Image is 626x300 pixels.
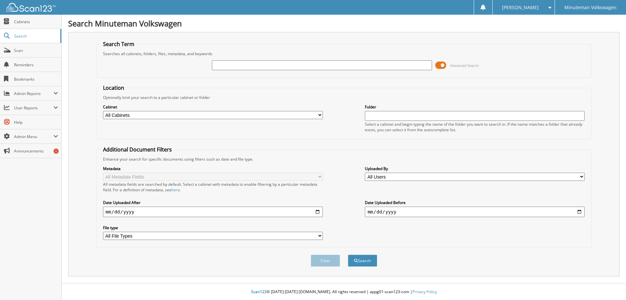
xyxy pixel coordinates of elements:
[365,104,585,110] label: Folder
[14,33,57,39] span: Search
[103,104,323,110] label: Cabinet
[251,289,267,294] span: Scan123
[103,200,323,205] label: Date Uploaded After
[365,200,585,205] label: Date Uploaded Before
[14,62,58,68] span: Reminders
[14,91,53,96] span: Admin Reports
[14,134,53,139] span: Admin Menu
[100,40,138,48] legend: Search Term
[62,284,626,300] div: © [DATE]-[DATE] [DOMAIN_NAME]. All rights reserved | appg01-scan123-com |
[311,255,340,267] button: Clear
[68,18,619,29] h1: Search Minuteman Volkswagen
[365,121,585,133] div: Select a cabinet and begin typing the name of the folder you want to search in. If the name match...
[103,207,323,217] input: start
[100,146,175,153] legend: Additional Document Filters
[348,255,377,267] button: Search
[450,63,479,68] span: Advanced Search
[14,48,58,53] span: Scan
[593,269,626,300] iframe: Chat Widget
[7,3,55,12] img: scan123-logo-white.svg
[53,149,59,154] div: 1
[365,207,585,217] input: end
[100,51,588,56] div: Searches all cabinets, folders, files, metadata, and keywords
[14,105,53,111] span: User Reports
[412,289,437,294] a: Privacy Policy
[564,6,617,9] span: Minuteman Volkswagen
[502,6,539,9] span: [PERSON_NAME]
[14,119,58,125] span: Help
[103,225,323,230] label: File type
[365,166,585,171] label: Uploaded By
[14,148,58,154] span: Announcements
[103,166,323,171] label: Metadata
[100,84,127,91] legend: Location
[14,76,58,82] span: Bookmarks
[14,19,58,24] span: Cabinets
[100,95,588,100] div: Optionally limit your search to a particular cabinet or folder
[103,182,323,193] div: All metadata fields are searched by default. Select a cabinet with metadata to enable filtering b...
[100,156,588,162] div: Enhance your search for specific documents using filters such as date and file type.
[171,187,180,193] a: here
